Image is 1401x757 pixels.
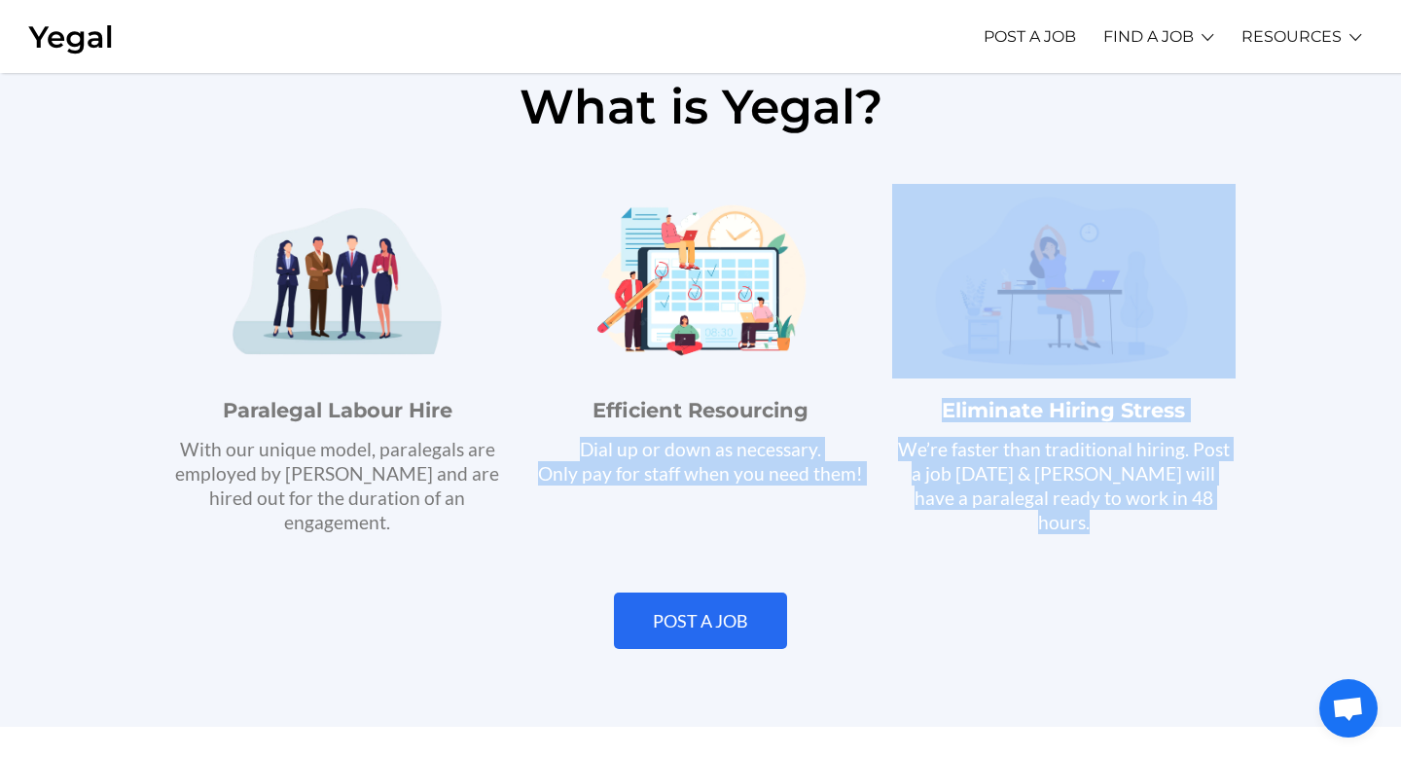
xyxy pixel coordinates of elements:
[528,398,872,422] h4: Efficient Resourcing
[165,398,509,422] h4: Paralegal Labour Hire
[1319,679,1378,738] div: Open chat
[165,437,509,534] p: With our unique model, paralegals are employed by [PERSON_NAME] and are hired out for the duratio...
[1241,10,1342,63] a: RESOURCES
[165,184,509,378] img: paralegal hire
[1103,10,1194,63] a: FIND A JOB
[156,73,1245,140] h3: What is Yegal?
[528,461,872,486] p: Only pay for staff when you need them!
[614,593,787,649] a: POST A JOB
[528,437,872,461] p: Dial up or down as necessary.
[984,10,1076,63] a: POST A JOB
[892,437,1236,534] p: We’re faster than traditional hiring. Post a job [DATE] & [PERSON_NAME] will have a paralegal rea...
[653,612,748,630] span: POST A JOB
[892,398,1236,422] h4: Eliminate Hiring Stress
